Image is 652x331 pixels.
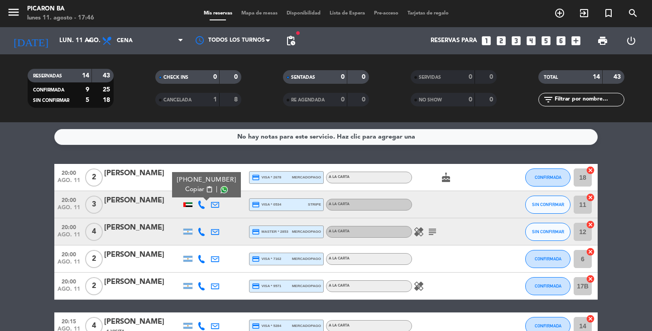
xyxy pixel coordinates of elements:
[104,249,181,261] div: [PERSON_NAME]
[104,316,181,328] div: [PERSON_NAME]
[441,172,451,183] i: cake
[103,97,112,103] strong: 18
[525,250,570,268] button: CONFIRMADA
[104,195,181,206] div: [PERSON_NAME]
[427,226,438,237] i: subject
[85,277,103,295] span: 2
[419,75,441,80] span: SERVIDAS
[234,74,240,80] strong: 0
[85,223,103,241] span: 4
[252,173,281,182] span: visa * 2678
[58,177,80,188] span: ago. 11
[252,255,281,263] span: visa * 7162
[84,35,95,46] i: arrow_drop_down
[27,5,94,14] div: Picaron BA
[325,11,369,16] span: Lista de Espera
[234,96,240,103] strong: 8
[329,202,350,206] span: A LA CARTA
[495,35,507,47] i: looks_two
[586,166,595,175] i: cancel
[252,228,288,236] span: master * 2853
[292,229,321,235] span: mercadopago
[593,74,600,80] strong: 14
[237,132,415,142] div: No hay notas para este servicio. Haz clic para agregar una
[554,95,624,105] input: Filtrar por nombre...
[85,250,103,268] span: 2
[586,193,595,202] i: cancel
[292,283,321,289] span: mercadopago
[555,35,567,47] i: looks_6
[586,314,595,323] i: cancel
[535,175,561,180] span: CONFIRMADA
[413,281,424,292] i: healing
[413,226,424,237] i: healing
[85,168,103,187] span: 2
[252,322,260,330] i: credit_card
[617,27,645,54] div: LOG OUT
[626,35,637,46] i: power_settings_new
[104,276,181,288] div: [PERSON_NAME]
[535,323,561,328] span: CONFIRMADA
[58,316,80,326] span: 20:15
[213,96,217,103] strong: 1
[489,96,495,103] strong: 0
[403,11,453,16] span: Tarjetas de regalo
[86,86,89,93] strong: 9
[33,74,62,78] span: RESERVADAS
[237,11,282,16] span: Mapa de mesas
[570,35,582,47] i: add_box
[7,5,20,19] i: menu
[329,284,350,288] span: A LA CARTA
[163,98,192,102] span: CANCELADA
[291,98,325,102] span: RE AGENDADA
[291,75,315,80] span: SENTADAS
[586,220,595,229] i: cancel
[58,205,80,215] span: ago. 11
[329,175,350,179] span: A LA CARTA
[199,11,237,16] span: Mis reservas
[27,14,94,23] div: lunes 11. agosto - 17:46
[282,11,325,16] span: Disponibilidad
[252,282,260,290] i: credit_card
[535,256,561,261] span: CONFIRMADA
[33,98,69,103] span: SIN CONFIRMAR
[7,5,20,22] button: menu
[252,322,281,330] span: visa * 5284
[58,167,80,177] span: 20:00
[480,35,492,47] i: looks_one
[586,247,595,256] i: cancel
[117,38,133,44] span: Cena
[103,86,112,93] strong: 25
[58,259,80,269] span: ago. 11
[540,35,552,47] i: looks_5
[525,35,537,47] i: looks_4
[104,222,181,234] div: [PERSON_NAME]
[532,229,564,234] span: SIN CONFIRMAR
[489,74,495,80] strong: 0
[292,256,321,262] span: mercadopago
[525,223,570,241] button: SIN CONFIRMAR
[554,8,565,19] i: add_circle_outline
[185,185,213,194] button: Copiarcontent_paste
[103,72,112,79] strong: 43
[82,72,89,79] strong: 14
[33,88,64,92] span: CONFIRMADA
[341,96,345,103] strong: 0
[252,173,260,182] i: credit_card
[216,185,218,194] span: |
[252,201,260,209] i: credit_card
[252,282,281,290] span: visa * 9571
[419,98,442,102] span: NO SHOW
[525,277,570,295] button: CONFIRMADA
[614,74,623,80] strong: 43
[525,196,570,214] button: SIN CONFIRMAR
[58,286,80,297] span: ago. 11
[586,274,595,283] i: cancel
[7,31,55,51] i: [DATE]
[58,221,80,232] span: 20:00
[597,35,608,46] span: print
[185,185,204,194] span: Copiar
[85,196,103,214] span: 3
[579,8,590,19] i: exit_to_app
[628,8,638,19] i: search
